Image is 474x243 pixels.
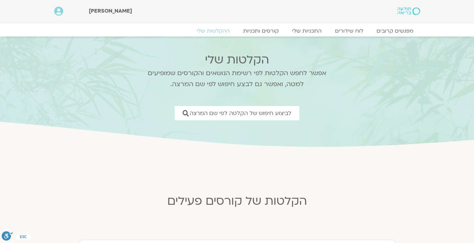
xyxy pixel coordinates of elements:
nav: Menu [54,28,420,34]
h2: הקלטות של קורסים פעילים [74,194,400,208]
h2: הקלטות שלי [139,53,335,66]
span: לביצוע חיפוש של הקלטה לפי שם המרצה [190,110,291,116]
p: אפשר לחפש הקלטות לפי רשימת הנושאים והקורסים שמופיעים למטה, ואפשר גם לבצע חיפוש לפי שם המרצה. [139,68,335,90]
span: [PERSON_NAME] [89,7,132,15]
a: לוח שידורים [328,28,370,34]
a: ההקלטות שלי [190,28,237,34]
a: לביצוע חיפוש של הקלטה לפי שם המרצה [175,106,299,120]
a: התכניות שלי [285,28,328,34]
a: קורסים ותכניות [237,28,285,34]
a: מפגשים קרובים [370,28,420,34]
